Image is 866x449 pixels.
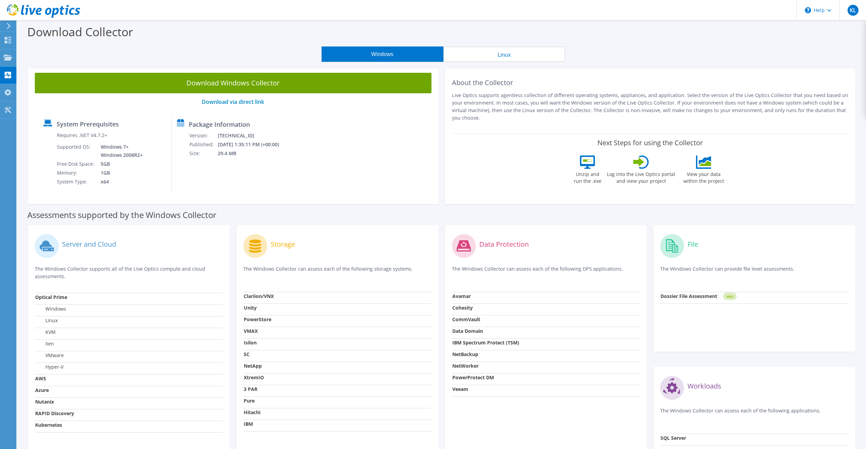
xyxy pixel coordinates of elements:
[96,142,144,160] td: Windows 7+ Windows 2008R2+
[35,317,58,324] label: Linux
[35,352,64,359] label: VMware
[452,293,471,299] strong: Avamar
[244,386,257,392] strong: 3 PAR
[244,304,257,311] strong: Unity
[452,374,494,381] strong: PowerProtect DM
[57,121,119,127] label: System Prerequisites
[244,409,260,416] strong: Hitachi
[96,160,144,168] td: 5GB
[96,168,144,177] td: 1GB
[57,132,107,139] label: Requires .NET V4.7.2+
[452,386,468,392] strong: Veeam
[35,305,66,312] label: Windows
[62,241,116,248] label: Server and Cloud
[35,387,49,393] strong: Azure
[687,241,698,248] label: File
[805,7,811,13] svg: \n
[452,351,478,357] strong: NetBackup
[35,340,54,347] label: Xen
[189,121,250,128] label: Package Information
[687,383,721,390] label: Workloads
[189,140,217,149] td: Published:
[243,265,431,279] p: The Windows Collector can assess each of the following storage systems.
[244,328,258,334] strong: VMAX
[189,149,217,158] td: Size:
[57,177,96,186] td: System Type:
[726,295,733,298] tspan: NEW!
[35,294,67,300] strong: Optical Prime
[452,316,480,323] strong: CommVault
[202,98,264,106] a: Download via direct link
[607,169,676,185] label: Log into the Live Optics portal and view your project
[848,5,858,16] span: KL
[244,421,253,427] strong: IBM
[35,329,56,336] label: KVM
[322,46,443,62] button: Windows
[96,177,144,186] td: x64
[271,241,295,248] label: Storage
[443,46,565,62] button: Linux
[244,316,271,323] strong: PowerStore
[244,339,257,346] strong: Isilon
[479,241,529,248] label: Data Protection
[572,169,603,185] label: Unzip and run the .exe
[660,407,848,421] p: The Windows Collector can assess each of the following applications.
[217,140,288,149] td: [DATE] 1:35:11 PM (+00:00)
[679,169,728,185] label: View your data within the project
[244,363,262,369] strong: NetApp
[452,79,849,87] h2: About the Collector
[452,363,479,369] strong: NetWorker
[452,92,849,122] p: Live Optics supports agentless collection of different operating systems, appliances, and applica...
[244,374,264,381] strong: XtremIO
[57,142,96,160] td: Supported OS:
[244,397,255,404] strong: Pure
[35,364,63,370] label: Hyper-V
[57,168,96,177] td: Memory:
[452,328,483,334] strong: Data Domain
[660,265,848,279] p: The Windows Collector can provide file level assessments.
[57,160,96,168] td: Free Disk Space:
[597,139,703,147] label: Next Steps for using the Collector
[35,375,46,382] strong: AWS
[35,410,74,417] strong: RAPID Discovery
[35,265,223,280] p: The Windows Collector supports all of the Live Optics compute and cloud assessments.
[452,339,519,346] strong: IBM Spectrum Protect (TSM)
[244,351,250,357] strong: SC
[27,212,216,218] label: Assessments supported by the Windows Collector
[27,24,133,40] label: Download Collector
[661,293,717,299] strong: Dossier File Assessment
[35,398,54,405] strong: Nutanix
[217,149,288,158] td: 29.4 MB
[189,131,217,140] td: Version:
[35,73,431,93] a: Download Windows Collector
[452,265,640,279] p: The Windows Collector can assess each of the following DPS applications.
[452,304,473,311] strong: Cohesity
[217,131,288,140] td: [TECHNICAL_ID]
[244,293,274,299] strong: Clariion/VNX
[661,435,686,441] strong: SQL Server
[35,422,62,428] strong: Kubernetes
